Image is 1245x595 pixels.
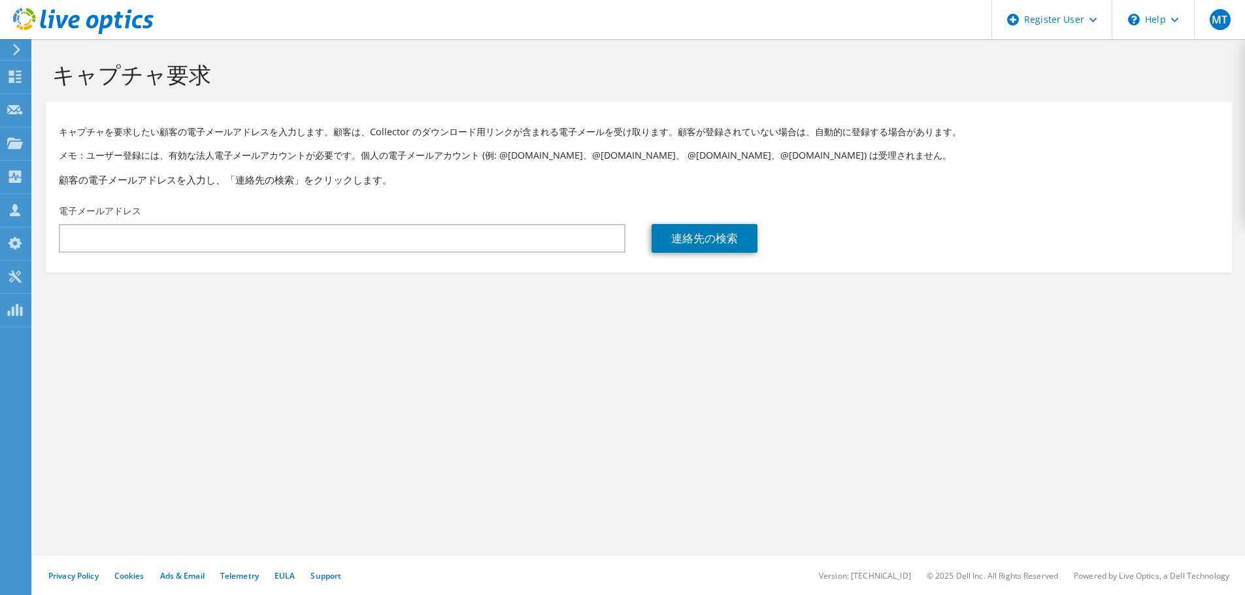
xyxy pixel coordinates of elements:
[59,204,141,217] label: 電子メールアドレス
[220,570,259,581] a: Telemetry
[52,61,1219,88] h1: キャプチャ要求
[59,125,1219,139] p: キャプチャを要求したい顧客の電子メールアドレスを入力します。顧客は、Collector のダウンロード用リンクが含まれる電子メールを受け取ります。顧客が登録されていない場合は、自動的に登録する場...
[310,570,341,581] a: Support
[819,570,911,581] li: Version: [TECHNICAL_ID]
[1074,570,1229,581] li: Powered by Live Optics, a Dell Technology
[59,172,1219,187] h3: 顧客の電子メールアドレスを入力し、「連絡先の検索」をクリックします。
[160,570,205,581] a: Ads & Email
[927,570,1058,581] li: © 2025 Dell Inc. All Rights Reserved
[59,148,1219,163] p: メモ：ユーザー登録には、有効な法人電子メールアカウントが必要です。個人の電子メールアカウント (例: @[DOMAIN_NAME]、@[DOMAIN_NAME]、 @[DOMAIN_NAME]、...
[1128,14,1140,25] svg: \n
[1210,9,1231,30] span: MT
[652,224,757,253] a: 連絡先の検索
[48,570,99,581] a: Privacy Policy
[114,570,144,581] a: Cookies
[274,570,295,581] a: EULA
